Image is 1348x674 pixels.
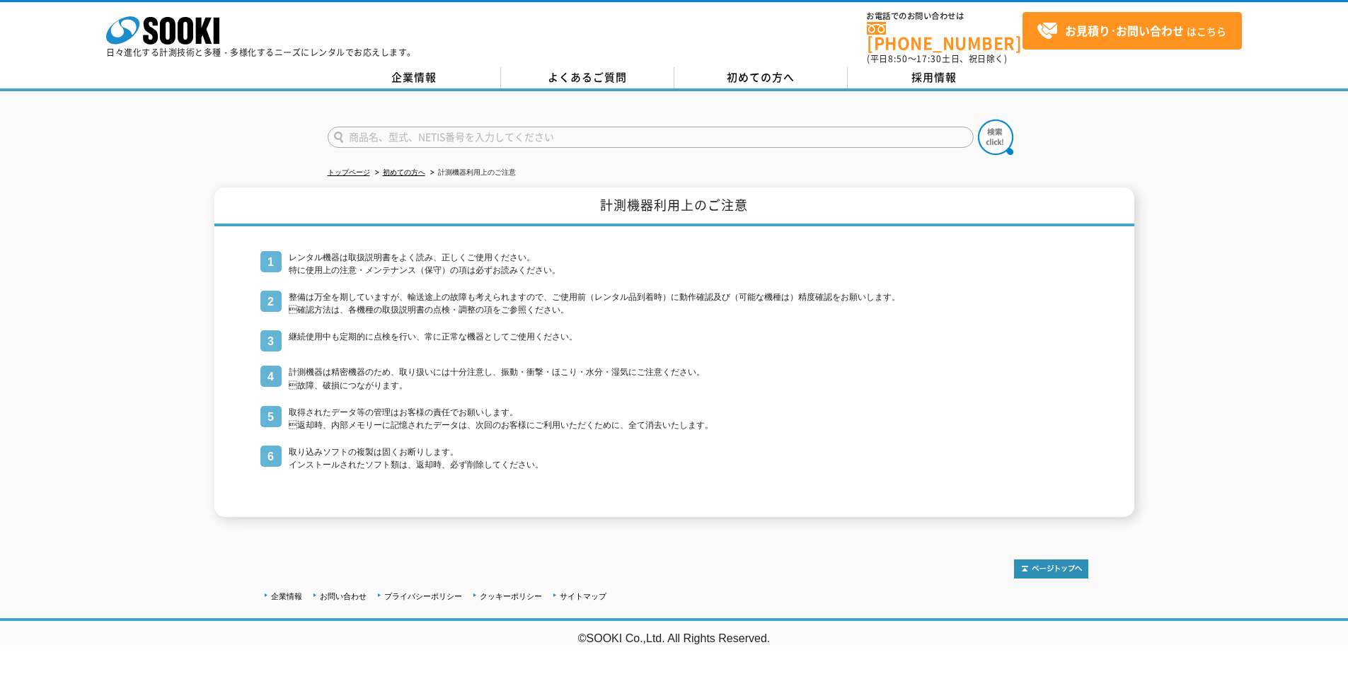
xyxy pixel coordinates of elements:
span: 8:50 [888,52,908,65]
a: 初めての方へ [383,168,425,176]
img: トップページへ [1014,559,1088,579]
span: お電話でのお問い合わせは [867,12,1022,21]
h1: 計測機器利用上のご注意 [214,187,1134,226]
a: 採用情報 [848,67,1021,88]
a: お見積り･お問い合わせはこちら [1022,12,1242,50]
span: 初めての方へ [727,69,795,85]
a: 企業情報 [328,67,501,88]
strong: お見積り･お問い合わせ [1065,22,1184,39]
li: 計測機器は精密機器のため、取り扱いには十分注意し、振動・衝撃・ほこり・水分・湿気にご注意ください。 故障、破損につながります。 [260,366,1088,391]
a: トップページ [328,168,370,176]
a: [PHONE_NUMBER] [867,22,1022,51]
a: サイトマップ [560,592,606,600]
a: よくあるご質問 [501,67,674,88]
li: 計測機器利用上のご注意 [427,165,516,180]
span: (平日 ～ 土日、祝日除く) [867,52,1007,65]
span: はこちら [1037,21,1226,42]
a: お問い合わせ [320,592,367,600]
input: 商品名、型式、NETIS番号を入力してください [328,127,974,148]
li: 継続使用中も定期的に点検を行い、常に正常な機器としてご使用ください。 [260,330,1088,351]
a: 企業情報 [271,592,302,600]
li: レンタル機器は取扱説明書をよく読み、正しくご使用ください。 特に使用上の注意・メンテナンス（保守）の項は必ずお読みください。 [260,251,1088,277]
li: 整備は万全を期していますが、輸送途上の故障も考えられますので、ご使用前（レンタル品到着時）に動作確認及び（可能な機種は）精度確認をお願いします。 確認方法は、各機種の取扱説明書の点検・調整の項... [260,291,1088,316]
img: btn_search.png [978,120,1013,155]
a: プライバシーポリシー [384,592,462,600]
a: クッキーポリシー [480,592,542,600]
p: 日々進化する計測技術と多種・多様化するニーズにレンタルでお応えします。 [106,48,416,57]
li: 取り込みソフトの複製は固くお断りします。 インストールされたソフト類は、返却時、必ず削除してください。 [260,446,1088,471]
a: 初めての方へ [674,67,848,88]
li: 取得されたデータ等の管理はお客様の責任でお願いします。 返却時、内部メモリーに記憶されたデータは、次回のお客様にご利用いただくために、全て消去いたします。 [260,406,1088,431]
span: 17:30 [916,52,942,65]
